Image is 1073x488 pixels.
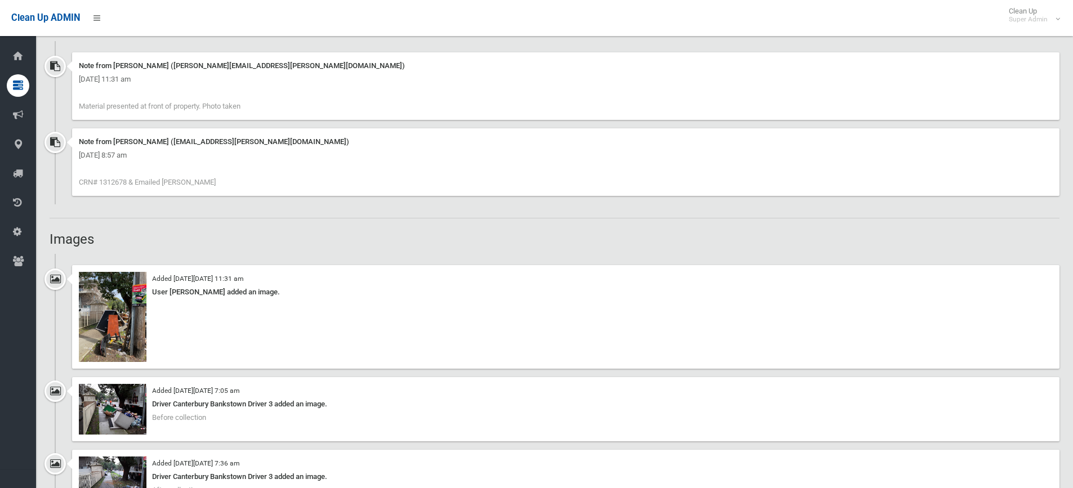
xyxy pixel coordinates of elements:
[79,73,1053,86] div: [DATE] 11:31 am
[79,397,1053,411] div: Driver Canterbury Bankstown Driver 3 added an image.
[1003,7,1059,24] span: Clean Up
[1009,15,1048,24] small: Super Admin
[79,135,1053,149] div: Note from [PERSON_NAME] ([EMAIL_ADDRESS][PERSON_NAME][DOMAIN_NAME])
[79,102,241,110] span: Material presented at front of property. Photo taken
[50,232,1059,247] h2: Images
[152,459,239,467] small: Added [DATE][DATE] 7:36 am
[152,275,243,283] small: Added [DATE][DATE] 11:31 am
[79,285,1053,299] div: User [PERSON_NAME] added an image.
[11,12,80,23] span: Clean Up ADMIN
[152,387,239,395] small: Added [DATE][DATE] 7:05 am
[79,272,146,362] img: image.jpg
[152,413,206,422] span: Before collection
[79,178,216,186] span: CRN# 1312678 & Emailed [PERSON_NAME]
[79,149,1053,162] div: [DATE] 8:57 am
[79,470,1053,483] div: Driver Canterbury Bankstown Driver 3 added an image.
[79,384,146,435] img: 2025-08-2207.05.443957747329338042128.jpg
[79,59,1053,73] div: Note from [PERSON_NAME] ([PERSON_NAME][EMAIL_ADDRESS][PERSON_NAME][DOMAIN_NAME])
